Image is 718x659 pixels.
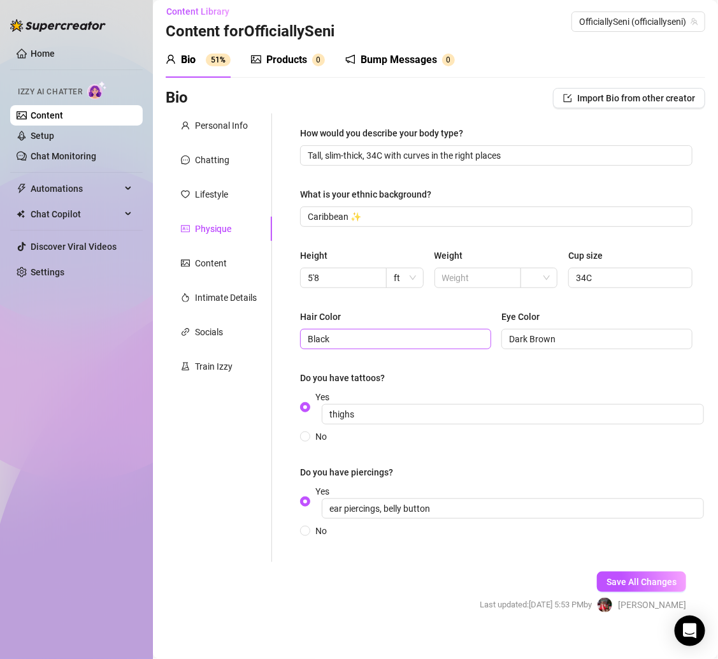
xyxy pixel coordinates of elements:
[345,54,355,64] span: notification
[501,310,540,324] div: Eye Color
[480,598,592,611] span: Last updated: [DATE] 5:53 PM by
[300,126,472,140] label: How would you describe your body type?
[17,210,25,219] img: Chat Copilot
[181,362,190,371] span: experiment
[597,572,686,592] button: Save All Changes
[195,119,248,133] div: Personal Info
[300,187,431,201] div: What is your ethnic background?
[607,577,677,587] span: Save All Changes
[300,310,341,324] div: Hair Color
[300,126,463,140] div: How would you describe your body type?
[195,291,257,305] div: Intimate Details
[17,184,27,194] span: thunderbolt
[31,204,121,224] span: Chat Copilot
[300,465,402,479] label: Do you have piercings?
[579,12,698,31] span: OfficiallySeni (officiallyseni)
[509,332,682,346] input: Eye Color
[618,598,686,612] span: [PERSON_NAME]
[181,190,190,199] span: heart
[310,430,332,444] span: No
[361,52,437,68] div: Bump Messages
[322,498,704,519] input: Yes
[300,249,327,263] div: Height
[166,88,188,108] h3: Bio
[31,48,55,59] a: Home
[18,86,82,98] span: Izzy AI Chatter
[322,404,704,424] input: Yes
[300,187,440,201] label: What is your ethnic background?
[166,54,176,64] span: user
[308,271,377,285] input: Height
[31,242,117,252] a: Discover Viral Videos
[300,371,385,385] div: Do you have tattoos?
[166,1,240,22] button: Content Library
[577,93,695,103] span: Import Bio from other creator
[195,325,223,339] div: Socials
[31,110,63,120] a: Content
[434,249,472,263] label: Weight
[181,328,190,337] span: link
[442,54,455,66] sup: 0
[181,156,190,164] span: message
[300,310,350,324] label: Hair Color
[300,465,393,479] div: Do you have piercings?
[568,249,612,263] label: Cup size
[181,52,196,68] div: Bio
[576,271,682,285] input: Cup size
[195,187,228,201] div: Lifestyle
[312,54,325,66] sup: 0
[308,210,682,224] input: What is your ethnic background?
[310,390,709,424] span: Yes
[675,616,705,646] div: Open Intercom Messenger
[266,52,307,68] div: Products
[31,131,54,141] a: Setup
[308,148,682,163] input: How would you describe your body type?
[195,256,227,270] div: Content
[195,359,233,373] div: Train Izzy
[563,94,572,103] span: import
[442,271,511,285] input: Weight
[87,81,107,99] img: AI Chatter
[31,267,64,277] a: Settings
[308,332,481,346] input: Hair Color
[434,249,463,263] div: Weight
[31,151,96,161] a: Chat Monitoring
[195,153,229,167] div: Chatting
[166,6,229,17] span: Content Library
[195,222,231,236] div: Physique
[10,19,106,32] img: logo-BBDzfeDw.svg
[300,249,336,263] label: Height
[394,268,415,287] span: ft
[553,88,705,108] button: Import Bio from other creator
[300,371,394,385] label: Do you have tattoos?
[181,293,190,302] span: fire
[181,259,190,268] span: picture
[568,249,603,263] div: Cup size
[166,22,334,42] h3: Content for OfficiallySeni
[310,484,709,519] span: Yes
[181,224,190,233] span: idcard
[31,178,121,199] span: Automations
[310,524,332,538] span: No
[501,310,549,324] label: Eye Color
[691,18,698,25] span: team
[206,54,231,66] sup: 51%
[251,54,261,64] span: picture
[598,598,612,612] img: Clarice Solis
[181,121,190,130] span: user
